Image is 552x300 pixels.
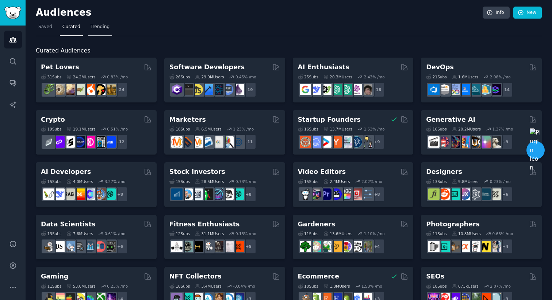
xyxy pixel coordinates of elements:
[426,167,462,176] h2: Designers
[330,188,342,200] img: VideoEditors
[310,84,321,95] img: DeepSeek
[169,231,190,236] div: 12 Sub s
[369,239,385,254] div: + 4
[241,82,256,97] div: + 19
[298,284,318,289] div: 10 Sub s
[222,136,234,148] img: MarketingResearch
[459,84,470,95] img: DevOpsLinks
[330,84,342,95] img: chatgpt_promptDesign
[469,84,480,95] img: platformengineering
[428,136,440,148] img: aivideo
[483,7,510,19] a: Info
[64,188,75,200] img: Rag
[479,136,491,148] img: starryai
[490,284,511,289] div: 2.07 % /mo
[438,84,450,95] img: AWS_Certified_Experts
[459,241,470,252] img: SonyAlpha
[53,188,65,200] img: DeepSeek
[320,84,331,95] img: AItoolsCatalog
[104,136,116,148] img: defi_
[452,74,479,79] div: 1.6M Users
[323,231,352,236] div: 13.6M Users
[212,188,223,200] img: StocksAndTrading
[212,136,223,148] img: googleads
[169,284,190,289] div: 10 Sub s
[202,136,213,148] img: Emailmarketing
[530,128,541,172] img: Plugin Icon
[74,84,85,95] img: turtle
[369,82,385,97] div: + 18
[241,239,256,254] div: + 5
[498,134,513,149] div: + 9
[490,188,501,200] img: UX_Design
[449,188,460,200] img: UI_Design
[492,231,513,236] div: 0.66 % /mo
[202,188,213,200] img: Trading
[74,136,85,148] img: web3
[235,231,256,236] div: 0.13 % /mo
[298,179,318,184] div: 15 Sub s
[41,126,61,132] div: 19 Sub s
[104,188,116,200] img: AIDevelopersSociety
[428,188,440,200] img: typography
[41,220,95,229] h2: Data Scientists
[233,188,244,200] img: technicalanalysis
[479,188,491,200] img: learndesign
[66,74,95,79] div: 24.2M Users
[452,179,479,184] div: 9.8M Users
[53,136,65,148] img: 0xPolygon
[66,179,93,184] div: 4.0M Users
[43,84,54,95] img: herpetology
[169,272,222,281] h2: NFT Collectors
[233,136,244,148] img: OnlineMarketing
[104,241,116,252] img: data
[490,74,511,79] div: 2.08 % /mo
[233,241,244,252] img: personaltraining
[212,241,223,252] img: fitness30plus
[351,84,362,95] img: OpenAIDev
[38,24,52,30] span: Saved
[300,84,311,95] img: GoogleGeminiAI
[369,134,385,149] div: + 9
[452,126,481,132] div: 20.2M Users
[320,188,331,200] img: premiere
[449,84,460,95] img: Docker_DevOps
[492,126,513,132] div: 1.37 % /mo
[169,115,206,124] h2: Marketers
[222,188,234,200] img: swingtrading
[298,74,318,79] div: 25 Sub s
[298,115,361,124] h2: Startup Founders
[426,284,446,289] div: 10 Sub s
[426,115,475,124] h2: Generative AI
[452,284,479,289] div: 673k Users
[195,284,222,289] div: 3.4M Users
[233,126,254,132] div: 1.23 % /mo
[426,231,446,236] div: 11 Sub s
[195,179,224,184] div: 28.5M Users
[41,272,68,281] h2: Gaming
[192,241,203,252] img: workout
[94,84,106,95] img: PetAdvice
[426,126,446,132] div: 16 Sub s
[53,84,65,95] img: ballpython
[171,136,183,148] img: content_marketing
[62,24,80,30] span: Curated
[202,84,213,95] img: iOSProgramming
[104,84,116,95] img: dogbreed
[169,63,245,72] h2: Software Developers
[169,126,190,132] div: 18 Sub s
[426,179,446,184] div: 13 Sub s
[4,7,21,19] img: GummySearch logo
[320,136,331,148] img: startup
[107,284,128,289] div: 0.23 % /mo
[233,284,255,289] div: -0.04 % /mo
[171,84,183,95] img: csharp
[74,188,85,200] img: MistralAI
[452,231,481,236] div: 10.8M Users
[469,136,480,148] img: FluxAI
[91,24,110,30] span: Trending
[330,136,342,148] img: ycombinator
[112,82,128,97] div: + 24
[341,84,352,95] img: chatgpt_prompts_
[241,134,256,149] div: + 11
